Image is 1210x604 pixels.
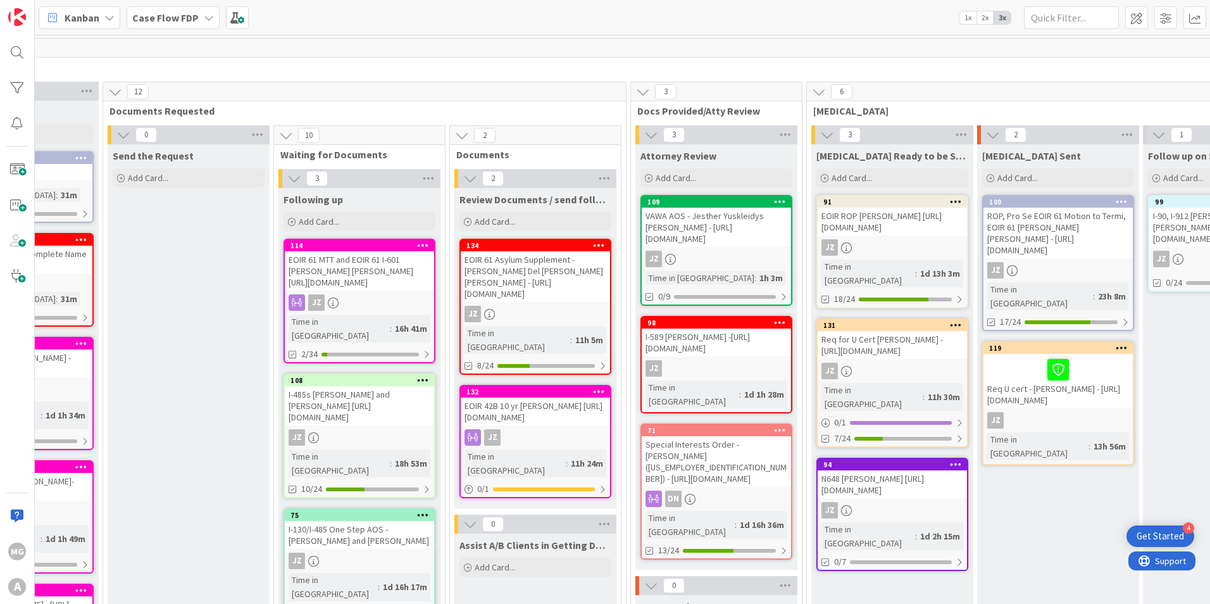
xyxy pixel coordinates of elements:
[1093,289,1095,303] span: :
[737,518,787,532] div: 1d 16h 36m
[461,481,610,497] div: 0/1
[823,321,967,330] div: 131
[27,2,58,17] span: Support
[482,171,504,186] span: 2
[818,196,967,208] div: 91
[642,425,791,487] div: 71Special Interests Order - [PERSON_NAME] ([US_EMPLOYER_IDENTIFICATION_NUMBER]) - [URL][DOMAIN_NAME]
[917,529,963,543] div: 1d 2h 15m
[915,529,917,543] span: :
[982,149,1081,162] span: Retainer Sent
[127,84,149,99] span: 12
[646,511,735,539] div: Time in [GEOGRAPHIC_DATA]
[42,532,89,546] div: 1d 1h 49m
[1171,127,1192,142] span: 1
[465,306,481,322] div: JZ
[284,193,343,206] span: Following up
[663,127,685,142] span: 3
[285,429,434,446] div: JZ
[56,292,58,306] span: :
[475,562,515,573] span: Add Card...
[739,387,741,401] span: :
[647,198,791,206] div: 109
[983,354,1133,408] div: Req U cert - [PERSON_NAME] - [URL][DOMAIN_NAME]
[474,128,496,143] span: 2
[290,241,434,250] div: 114
[456,148,605,161] span: Documents
[285,510,434,521] div: 75
[285,375,434,386] div: 108
[959,11,976,24] span: 1x
[987,412,1004,429] div: JZ
[987,282,1093,310] div: Time in [GEOGRAPHIC_DATA]
[983,343,1133,408] div: 119Req U cert - [PERSON_NAME] - [URL][DOMAIN_NAME]
[1088,439,1090,453] span: :
[290,376,434,385] div: 108
[285,553,434,569] div: JZ
[285,386,434,425] div: I-485s [PERSON_NAME] and [PERSON_NAME] [URL][DOMAIN_NAME]
[298,128,320,143] span: 10
[642,317,791,356] div: 98I-589 [PERSON_NAME] -[URL][DOMAIN_NAME]
[477,482,489,496] span: 0 / 1
[42,408,89,422] div: 1d 1h 34m
[823,460,967,469] div: 94
[923,390,925,404] span: :
[834,416,846,429] span: 0 / 1
[818,459,967,470] div: 94
[642,329,791,356] div: I-589 [PERSON_NAME] -[URL][DOMAIN_NAME]
[390,456,392,470] span: :
[566,456,568,470] span: :
[642,436,791,487] div: Special Interests Order - [PERSON_NAME] ([US_EMPLOYER_IDENTIFICATION_NUMBER]) - [URL][DOMAIN_NAME]
[132,11,199,24] b: Case Flow FDP
[647,318,791,327] div: 98
[821,260,915,287] div: Time in [GEOGRAPHIC_DATA]
[818,502,967,519] div: JZ
[380,580,430,594] div: 1d 16h 17m
[465,326,570,354] div: Time in [GEOGRAPHIC_DATA]
[663,578,685,593] span: 0
[834,432,851,445] span: 7/24
[915,267,917,280] span: :
[658,544,679,557] span: 13/24
[41,532,42,546] span: :
[642,196,791,247] div: 109VAWA AOS - Jesther Yuskleidys [PERSON_NAME] - [URL][DOMAIN_NAME]
[113,149,194,162] span: Send the Request
[378,580,380,594] span: :
[58,292,80,306] div: 31m
[642,251,791,267] div: JZ
[459,539,611,551] span: Assist A/B Clients in Getting Documents
[1166,276,1182,289] span: 0/24
[821,383,923,411] div: Time in [GEOGRAPHIC_DATA]
[289,315,390,343] div: Time in [GEOGRAPHIC_DATA]
[821,502,838,519] div: JZ
[285,521,434,549] div: I-130/I-485 One Step AOS - [PERSON_NAME] and [PERSON_NAME]
[392,322,430,336] div: 16h 41m
[646,360,662,377] div: JZ
[8,543,26,560] div: MG
[642,208,791,247] div: VAWA AOS - Jesther Yuskleidys [PERSON_NAME] - [URL][DOMAIN_NAME]
[925,390,963,404] div: 11h 30m
[465,450,566,477] div: Time in [GEOGRAPHIC_DATA]
[983,196,1133,208] div: 100
[289,573,378,601] div: Time in [GEOGRAPHIC_DATA]
[989,198,1133,206] div: 100
[466,241,610,250] div: 134
[285,294,434,311] div: JZ
[1000,315,1021,329] span: 17/24
[461,306,610,322] div: JZ
[1024,6,1119,29] input: Quick Filter...
[818,320,967,359] div: 131Req for U Cert [PERSON_NAME] - [URL][DOMAIN_NAME]
[834,555,846,569] span: 0/7
[816,149,968,162] span: Retainer Ready to be Sent
[301,348,318,361] span: 2/34
[983,412,1133,429] div: JZ
[818,208,967,236] div: EOIR ROP [PERSON_NAME] [URL][DOMAIN_NAME]
[1137,530,1184,543] div: Get Started
[997,172,1038,184] span: Add Card...
[1005,127,1026,142] span: 2
[285,240,434,291] div: 114EOIR 61 MTT and EOIR 61 I-601 [PERSON_NAME] [PERSON_NAME] [URL][DOMAIN_NAME]
[1095,289,1129,303] div: 23h 8m
[821,363,838,379] div: JZ
[56,188,58,202] span: :
[983,196,1133,258] div: 100ROP, Pro Se EOIR 61 Motion to Termi, EOIR 61 [PERSON_NAME] [PERSON_NAME] - [URL][DOMAIN_NAME]
[1163,172,1204,184] span: Add Card...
